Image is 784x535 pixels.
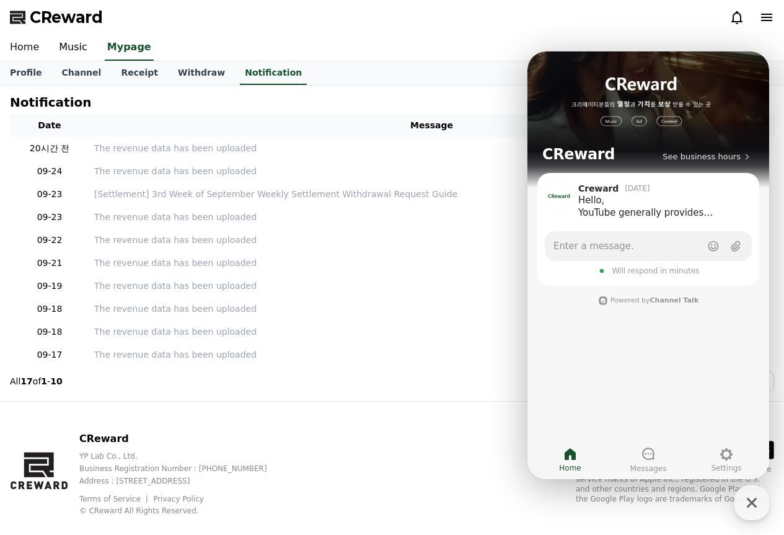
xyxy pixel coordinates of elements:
[79,431,287,446] p: CReward
[89,114,774,137] th: Message
[30,7,103,27] span: CReward
[79,476,287,486] p: Address : [STREET_ADDRESS]
[240,61,307,85] a: Notification
[15,188,84,201] p: 09-23
[94,234,769,247] a: The revenue data has been uploaded
[79,464,287,474] p: Business Registration Number : [PHONE_NUMBER]
[168,61,235,85] a: Withdraw
[15,280,84,293] p: 09-19
[15,234,84,247] p: 09-22
[94,348,769,361] a: The revenue data has been uploaded
[94,188,769,201] a: [Settlement] 3rd Week of September Weekly Settlement Withdrawal Request Guide
[15,142,84,155] p: 20시간 전
[527,51,769,479] iframe: Channel chat
[153,495,204,503] a: Privacy Policy
[94,280,769,293] a: The revenue data has been uploaded
[15,303,84,316] p: 09-18
[79,451,287,461] p: YP Lab Co., Ltd.
[94,142,769,155] a: The revenue data has been uploaded
[10,7,103,27] a: CReward
[94,257,769,270] a: The revenue data has been uploaded
[20,376,32,386] strong: 17
[15,211,84,224] p: 09-23
[79,495,150,503] a: Terms of Service
[15,348,84,361] p: 09-17
[51,61,111,85] a: Channel
[94,303,769,316] a: The revenue data has been uploaded
[41,376,47,386] strong: 1
[111,61,168,85] a: Receipt
[94,165,769,178] a: The revenue data has been uploaded
[94,325,769,338] a: The revenue data has been uploaded
[15,257,84,270] p: 09-21
[49,35,97,61] a: Music
[15,325,84,338] p: 09-18
[94,211,769,224] a: The revenue data has been uploaded
[10,95,91,109] h4: Notification
[79,506,287,516] p: © CReward All Rights Reserved.
[10,114,89,137] th: Date
[576,464,774,504] p: App Store, iCloud, iCloud Drive, and iTunes Store are service marks of Apple Inc., registered in ...
[10,375,63,387] p: All of -
[15,165,84,178] p: 09-24
[50,376,62,386] strong: 10
[105,35,154,61] a: Mypage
